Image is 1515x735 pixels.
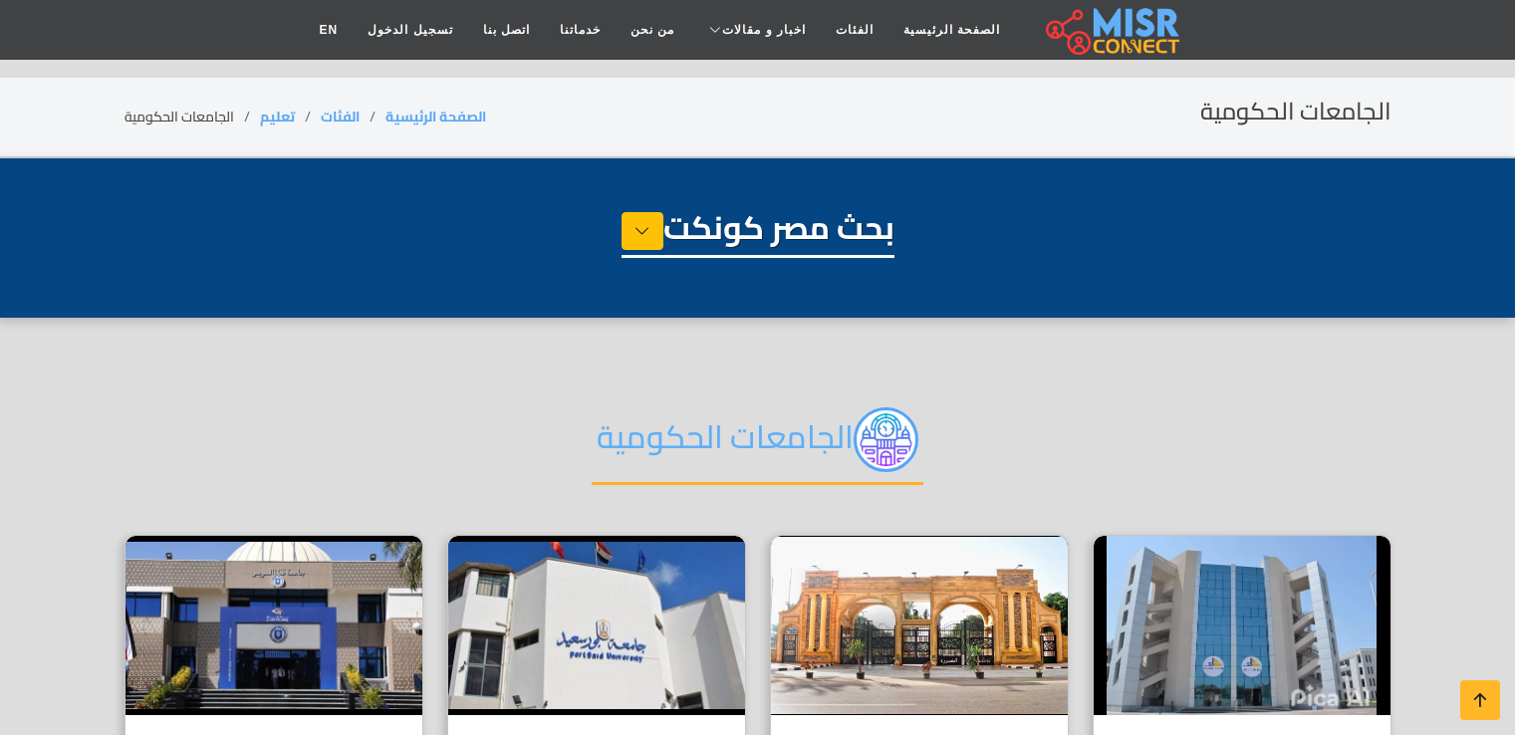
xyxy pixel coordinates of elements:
[305,11,354,49] a: EN
[771,536,1068,715] img: جامعة المنصورة
[260,104,295,129] a: تعليم
[821,11,888,49] a: الفئات
[1200,98,1391,126] h2: الجامعات الحكومية
[592,407,923,485] h2: الجامعات الحكومية
[385,104,486,129] a: الصفحة الرئيسية
[1094,536,1390,715] img: جامعة دمياط
[622,208,894,258] h1: بحث مصر كونكت
[888,11,1015,49] a: الصفحة الرئيسية
[353,11,467,49] a: تسجيل الدخول
[545,11,616,49] a: خدماتنا
[854,407,918,472] img: ELiTZ6IB4DXMDzNNbrZ1.png
[616,11,689,49] a: من نحن
[321,104,360,129] a: الفئات
[1046,5,1179,55] img: main.misr_connect
[448,536,745,715] img: جامعة بورسعيد
[125,107,260,127] li: الجامعات الحكومية
[722,21,806,39] span: اخبار و مقالات
[468,11,545,49] a: اتصل بنا
[689,11,821,49] a: اخبار و مقالات
[126,536,422,715] img: جامعة قناة السويس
